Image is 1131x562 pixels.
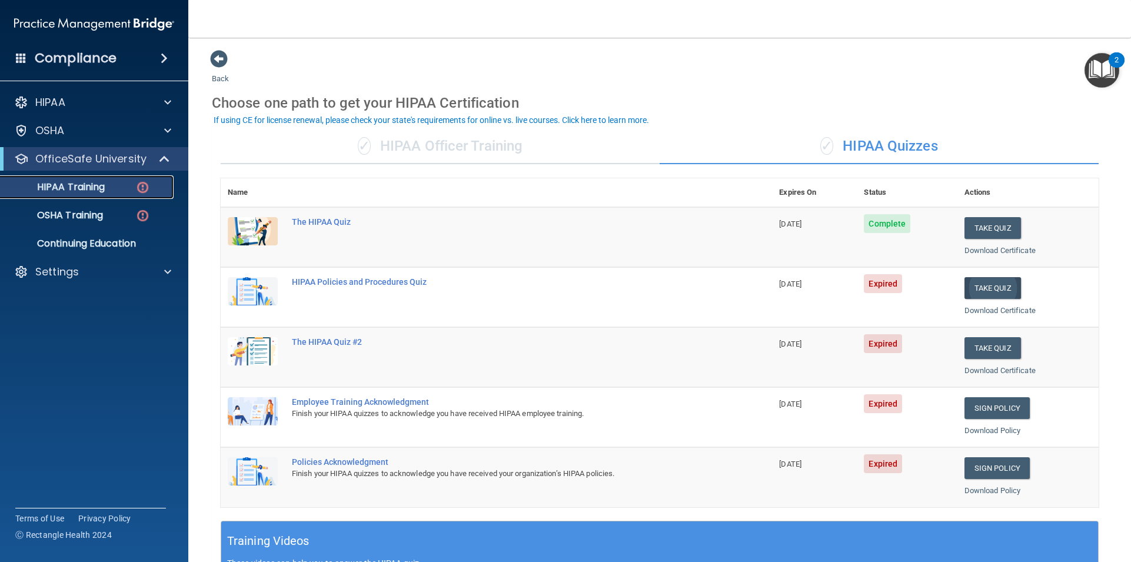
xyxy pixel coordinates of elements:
span: [DATE] [779,400,801,408]
button: If using CE for license renewal, please check your state's requirements for online vs. live cours... [212,114,651,126]
a: Sign Policy [964,397,1030,419]
a: Download Certificate [964,306,1036,315]
div: Choose one path to get your HIPAA Certification [212,86,1107,120]
span: [DATE] [779,280,801,288]
a: Settings [14,265,171,279]
button: Open Resource Center, 2 new notifications [1085,53,1119,88]
th: Actions [957,178,1099,207]
img: PMB logo [14,12,174,36]
div: The HIPAA Quiz #2 [292,337,713,347]
div: Employee Training Acknowledgment [292,397,713,407]
th: Expires On [772,178,857,207]
h5: Training Videos [227,531,310,551]
a: Download Policy [964,486,1021,495]
img: danger-circle.6113f641.png [135,180,150,195]
div: HIPAA Policies and Procedures Quiz [292,277,713,287]
span: Ⓒ Rectangle Health 2024 [15,529,112,541]
button: Take Quiz [964,217,1021,239]
a: Privacy Policy [78,513,131,524]
a: OSHA [14,124,171,138]
a: Download Policy [964,426,1021,435]
span: Expired [864,394,902,413]
th: Status [857,178,957,207]
p: HIPAA Training [8,181,105,193]
div: HIPAA Officer Training [221,129,660,164]
button: Take Quiz [964,337,1021,359]
div: Finish your HIPAA quizzes to acknowledge you have received HIPAA employee training. [292,407,713,421]
div: The HIPAA Quiz [292,217,713,227]
p: OfficeSafe University [35,152,147,166]
div: Finish your HIPAA quizzes to acknowledge you have received your organization’s HIPAA policies. [292,467,713,481]
p: OSHA Training [8,209,103,221]
span: Expired [864,274,902,293]
img: danger-circle.6113f641.png [135,208,150,223]
span: ✓ [358,137,371,155]
p: OSHA [35,124,65,138]
span: ✓ [820,137,833,155]
span: [DATE] [779,220,801,228]
span: Expired [864,334,902,353]
span: Complete [864,214,910,233]
a: Download Certificate [964,246,1036,255]
p: Continuing Education [8,238,168,250]
span: Expired [864,454,902,473]
div: If using CE for license renewal, please check your state's requirements for online vs. live cours... [214,116,649,124]
h4: Compliance [35,50,117,66]
span: [DATE] [779,340,801,348]
a: Download Certificate [964,366,1036,375]
a: Sign Policy [964,457,1030,479]
a: Back [212,60,229,83]
th: Name [221,178,285,207]
div: 2 [1115,60,1119,75]
p: HIPAA [35,95,65,109]
a: Terms of Use [15,513,64,524]
div: Policies Acknowledgment [292,457,713,467]
button: Take Quiz [964,277,1021,299]
a: HIPAA [14,95,171,109]
span: [DATE] [779,460,801,468]
a: OfficeSafe University [14,152,171,166]
div: HIPAA Quizzes [660,129,1099,164]
p: Settings [35,265,79,279]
